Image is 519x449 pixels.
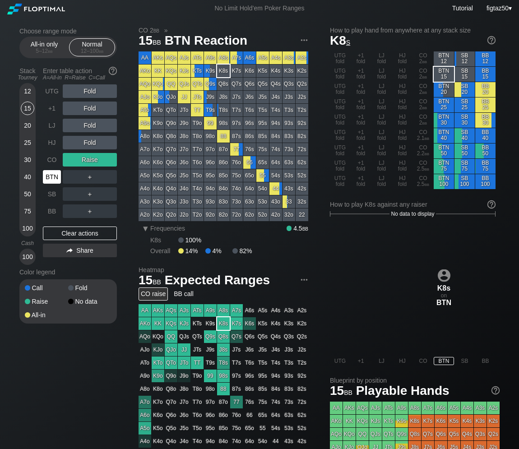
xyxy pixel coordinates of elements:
[487,35,496,45] img: help.32db89a4.svg
[269,156,282,169] div: 64s
[191,143,204,156] div: T7o
[191,117,204,130] div: T9o
[217,78,230,90] div: Q8s
[217,195,230,208] div: 83o
[178,156,190,169] div: J6o
[159,27,172,34] span: »
[454,159,475,174] div: SB 75
[296,117,308,130] div: 92s
[152,104,164,116] div: KTo
[152,117,164,130] div: K9o
[230,104,243,116] div: T7s
[330,33,350,47] span: K8
[21,170,34,184] div: 40
[165,143,177,156] div: Q7o
[152,169,164,182] div: K5o
[475,159,496,174] div: BB 75
[330,51,350,66] div: UTG fold
[152,143,164,156] div: K7o
[256,156,269,169] div: 65s
[230,91,243,103] div: J7s
[217,65,230,77] div: K8s
[152,156,164,169] div: K6o
[152,91,164,103] div: KJo
[243,130,256,143] div: 86s
[392,113,412,128] div: HJ fold
[178,51,190,64] div: AJs
[256,182,269,195] div: 54o
[269,117,282,130] div: 94s
[283,117,295,130] div: 93s
[256,169,269,182] div: 55
[434,159,454,174] div: BTN 75
[178,169,190,182] div: J5o
[392,159,412,174] div: HJ fold
[371,159,392,174] div: LJ fold
[296,195,308,208] div: 32s
[296,130,308,143] div: 82s
[191,130,204,143] div: T8o
[330,128,350,143] div: UTG fold
[19,28,117,35] h2: Choose range mode
[413,67,433,82] div: CO 2
[434,128,454,143] div: BTN 40
[99,48,104,54] span: bb
[422,120,427,126] span: bb
[139,182,151,195] div: A4o
[178,78,190,90] div: QJs
[283,51,295,64] div: A3s
[475,51,496,66] div: BB 12
[243,156,256,169] div: 66
[434,67,454,82] div: BTN 15
[371,113,392,128] div: LJ fold
[351,51,371,66] div: +1 fold
[269,143,282,156] div: 74s
[25,312,68,318] div: All-in
[204,156,217,169] div: 96o
[204,91,217,103] div: J9s
[475,128,496,143] div: BB 40
[16,64,39,84] div: Stack
[23,39,65,56] div: All-in only
[296,91,308,103] div: J2s
[243,51,256,64] div: A6s
[256,78,269,90] div: Q5s
[43,187,61,201] div: SB
[296,78,308,90] div: Q2s
[230,65,243,77] div: K7s
[178,182,190,195] div: J4o
[283,143,295,156] div: 73s
[371,143,392,158] div: LJ fold
[139,143,151,156] div: A7o
[283,104,295,116] div: T3s
[178,91,190,103] div: JJ
[137,34,162,49] span: 15
[204,182,217,195] div: 94o
[191,78,204,90] div: QTs
[7,4,65,14] img: Floptimal logo
[21,222,34,235] div: 100
[269,195,282,208] div: 43o
[165,156,177,169] div: Q6o
[256,130,269,143] div: 85s
[153,27,159,34] span: bb
[243,169,256,182] div: 65o
[434,82,454,97] div: BTN 20
[108,66,118,76] img: help.32db89a4.svg
[422,58,427,65] span: bb
[25,48,63,54] div: 5 – 12
[191,65,204,77] div: KTs
[434,143,454,158] div: BTN 50
[191,156,204,169] div: T6o
[165,91,177,103] div: QJo
[204,195,217,208] div: 93o
[139,78,151,90] div: AQo
[454,174,475,189] div: SB 100
[21,153,34,167] div: 30
[283,195,295,208] div: 33
[413,82,433,97] div: CO 2
[243,182,256,195] div: 64o
[422,104,427,111] span: bb
[413,174,433,189] div: CO 2.5
[63,119,117,132] div: Fold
